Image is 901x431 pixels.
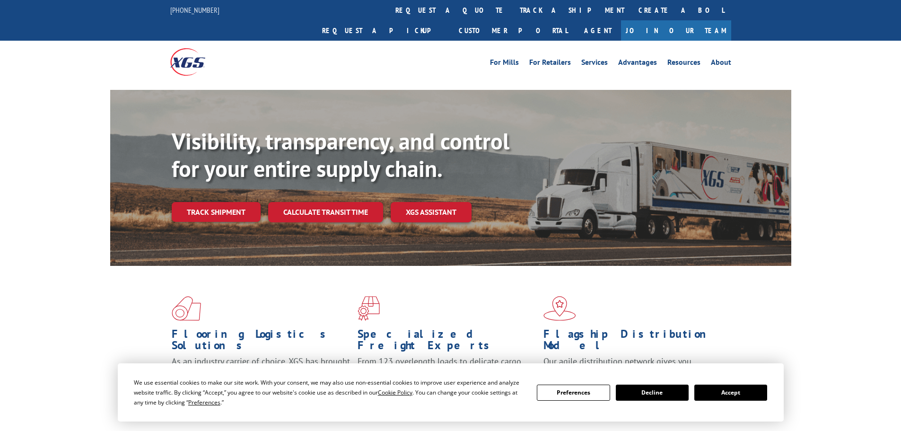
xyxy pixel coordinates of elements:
[452,20,575,41] a: Customer Portal
[529,59,571,69] a: For Retailers
[694,385,767,401] button: Accept
[172,328,350,356] h1: Flooring Logistics Solutions
[621,20,731,41] a: Join Our Team
[134,378,525,407] div: We use essential cookies to make our site work. With your consent, we may also use non-essential ...
[537,385,610,401] button: Preferences
[667,59,700,69] a: Resources
[711,59,731,69] a: About
[358,356,536,398] p: From 123 overlength loads to delicate cargo, our experienced staff knows the best way to move you...
[543,356,717,378] span: Our agile distribution network gives you nationwide inventory management on demand.
[358,296,380,321] img: xgs-icon-focused-on-flooring-red
[118,363,784,422] div: Cookie Consent Prompt
[170,5,219,15] a: [PHONE_NUMBER]
[543,296,576,321] img: xgs-icon-flagship-distribution-model-red
[391,202,472,222] a: XGS ASSISTANT
[543,328,722,356] h1: Flagship Distribution Model
[490,59,519,69] a: For Mills
[172,126,509,183] b: Visibility, transparency, and control for your entire supply chain.
[172,356,350,389] span: As an industry carrier of choice, XGS has brought innovation and dedication to flooring logistics...
[188,398,220,406] span: Preferences
[268,202,383,222] a: Calculate transit time
[618,59,657,69] a: Advantages
[616,385,689,401] button: Decline
[315,20,452,41] a: Request a pickup
[378,388,412,396] span: Cookie Policy
[581,59,608,69] a: Services
[172,202,261,222] a: Track shipment
[172,296,201,321] img: xgs-icon-total-supply-chain-intelligence-red
[358,328,536,356] h1: Specialized Freight Experts
[575,20,621,41] a: Agent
